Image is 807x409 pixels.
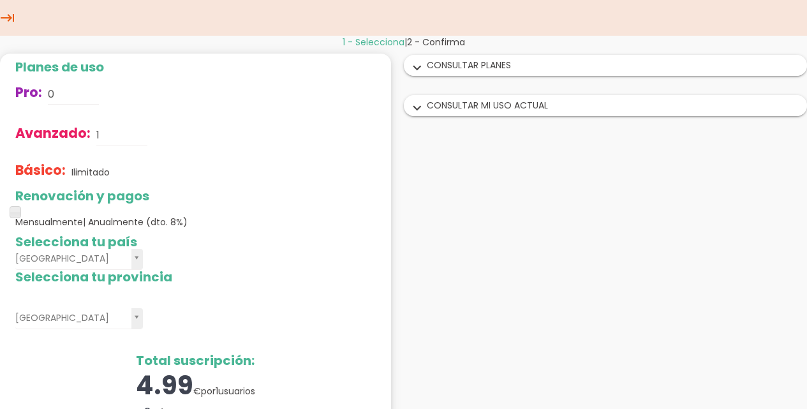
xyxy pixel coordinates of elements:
a: [GEOGRAPHIC_DATA] [15,249,143,270]
h2: Renovación y pagos [15,189,376,203]
span: 4.99 [136,368,193,403]
h2: Total suscripción: [15,353,376,368]
div: por usuarios [15,368,376,404]
a: [GEOGRAPHIC_DATA] [15,308,143,329]
h2: Selecciona tu país [15,235,376,249]
span: 1 - Selecciona [343,36,404,48]
span: Avanzado: [15,124,91,142]
i: expand_more [407,60,427,77]
h2: Selecciona tu provincia [15,270,376,284]
span: € [193,385,201,398]
i: expand_more [407,100,427,117]
h2: Planes de uso [15,60,376,74]
p: Ilimitado [71,166,110,179]
span: 1 [216,385,218,398]
span: Básico: [15,161,66,179]
div: CONSULTAR MI USO ACTUAL [404,96,807,115]
span: Pro: [15,83,42,101]
span: Mensualmente [15,216,188,228]
span: [GEOGRAPHIC_DATA] [15,249,126,269]
span: 2 - Confirma [407,36,465,48]
span: [GEOGRAPHIC_DATA] [15,308,126,328]
span: | Anualmente (dto. 8%) [83,216,188,228]
div: CONSULTAR PLANES [404,56,807,75]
